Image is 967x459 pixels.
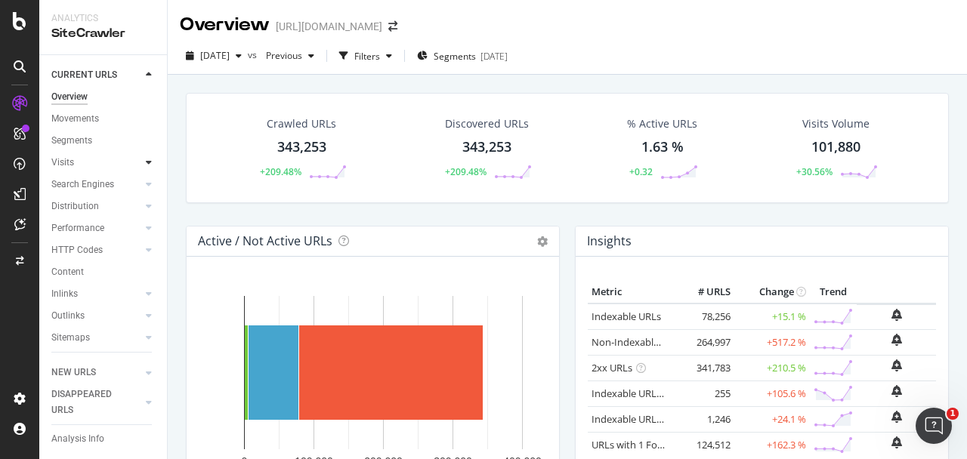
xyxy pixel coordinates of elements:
[592,387,718,400] a: Indexable URLs with Bad H1
[462,137,511,157] div: 343,253
[180,44,248,68] button: [DATE]
[674,355,734,380] td: 341,783
[51,220,141,236] a: Performance
[51,330,141,346] a: Sitemaps
[51,387,141,418] a: DISAPPEARED URLS
[51,365,96,380] div: NEW URLS
[592,335,684,349] a: Non-Indexable URLs
[51,359,156,374] a: Url Explorer
[51,111,99,127] div: Movements
[734,380,810,406] td: +105.6 %
[51,25,155,42] div: SiteCrawler
[51,111,156,127] a: Movements
[674,432,734,457] td: 124,512
[388,21,397,32] div: arrow-right-arrow-left
[810,281,857,303] th: Trend
[51,89,156,105] a: Overview
[674,406,734,432] td: 1,246
[51,133,92,149] div: Segments
[592,310,661,323] a: Indexable URLs
[734,281,810,303] th: Change
[674,281,734,303] th: # URLS
[51,199,99,214] div: Distribution
[51,431,156,447] a: Analysis Info
[198,231,332,251] h4: Active / Not Active URLs
[51,431,104,447] div: Analysis Info
[674,329,734,355] td: 264,997
[51,155,74,171] div: Visits
[891,359,902,371] div: bell-plus
[445,165,487,178] div: +209.48%
[51,155,141,171] a: Visits
[587,231,632,251] h4: Insights
[267,116,336,131] div: Crawled URLs
[641,137,684,157] div: 1.63 %
[891,436,902,448] div: bell-plus
[51,365,141,380] a: NEW URLS
[891,334,902,346] div: bell-plus
[51,67,117,83] div: CURRENT URLS
[796,165,833,178] div: +30.56%
[51,387,128,418] div: DISAPPEARED URLS
[248,48,260,61] span: vs
[51,177,141,193] a: Search Engines
[354,50,380,63] div: Filters
[480,50,508,63] div: [DATE]
[200,49,230,62] span: 2025 Sep. 20th
[276,19,382,34] div: [URL][DOMAIN_NAME]
[734,406,810,432] td: +24.1 %
[734,303,810,330] td: +15.1 %
[947,408,959,420] span: 1
[627,116,697,131] div: % Active URLs
[445,116,529,131] div: Discovered URLs
[811,137,860,157] div: 101,880
[674,303,734,330] td: 78,256
[51,133,156,149] a: Segments
[260,49,302,62] span: Previous
[592,412,756,426] a: Indexable URLs with Bad Description
[891,309,902,321] div: bell-plus
[629,165,653,178] div: +0.32
[260,44,320,68] button: Previous
[260,165,301,178] div: +209.48%
[592,361,632,374] a: 2xx URLs
[734,355,810,380] td: +210.5 %
[51,89,88,105] div: Overview
[537,236,548,247] i: Options
[180,12,270,38] div: Overview
[51,67,141,83] a: CURRENT URLS
[51,330,90,346] div: Sitemaps
[434,50,476,63] span: Segments
[277,137,326,157] div: 343,253
[891,411,902,423] div: bell-plus
[51,12,155,25] div: Analytics
[51,199,141,214] a: Distribution
[916,408,952,444] iframe: Intercom live chat
[51,242,141,258] a: HTTP Codes
[891,385,902,397] div: bell-plus
[592,438,703,451] a: URLs with 1 Follow Inlink
[411,44,514,68] button: Segments[DATE]
[674,380,734,406] td: 255
[51,177,114,193] div: Search Engines
[734,432,810,457] td: +162.3 %
[51,359,98,374] div: Url Explorer
[734,329,810,355] td: +517.2 %
[51,308,85,324] div: Outlinks
[802,116,870,131] div: Visits Volume
[51,220,104,236] div: Performance
[51,264,156,280] a: Content
[51,286,141,302] a: Inlinks
[51,242,103,258] div: HTTP Codes
[51,286,78,302] div: Inlinks
[333,44,398,68] button: Filters
[51,264,84,280] div: Content
[588,281,674,303] th: Metric
[51,308,141,324] a: Outlinks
